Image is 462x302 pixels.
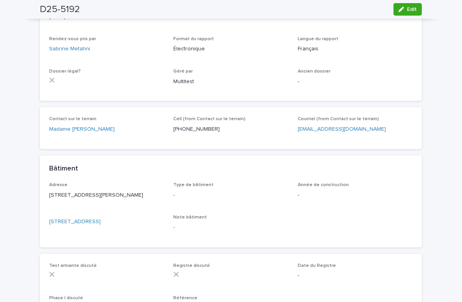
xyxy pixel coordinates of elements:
span: Contact sur le terrain [49,117,96,122]
span: Note bâtiment [174,215,207,220]
p: - [298,192,413,200]
span: Adresse [49,183,68,188]
p: - [298,78,413,86]
p: [STREET_ADDRESS][PERSON_NAME] [49,192,164,200]
span: Date du Registre [298,264,336,268]
span: Cell (from Contact sur le terrain) [174,117,246,122]
span: Géré par [174,69,193,74]
a: [EMAIL_ADDRESS][DOMAIN_NAME] [298,127,386,132]
a: [STREET_ADDRESS] [49,218,101,226]
a: Sabrine Metahni [49,45,90,53]
button: Edit [394,3,422,16]
span: Langue du rapport [298,37,338,41]
span: Registre discuté [174,264,210,268]
span: Dossier légal? [49,69,81,74]
span: Phase I discuté [49,296,83,301]
p: Électronique [174,45,289,53]
h2: Bâtiment [49,165,78,174]
span: Référence [174,296,198,301]
p: Multitest [174,78,289,86]
span: Rendez-vous pris par [49,37,96,41]
span: Ancien dossier [298,69,331,74]
p: - [174,192,289,200]
span: Edit [407,7,417,12]
span: Année de construction [298,183,349,188]
span: Type de bâtiment [174,183,214,188]
h2: D25-5192 [40,4,80,15]
span: Format du rapport [174,37,214,41]
p: [PHONE_NUMBER] [174,126,289,134]
span: Test amiante discuté [49,264,97,268]
span: Courriel (from Contact sur le terrain) [298,117,379,122]
p: Français [298,45,413,53]
a: Madame [PERSON_NAME] [49,126,115,134]
p: - [298,272,413,280]
p: - [174,224,289,232]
